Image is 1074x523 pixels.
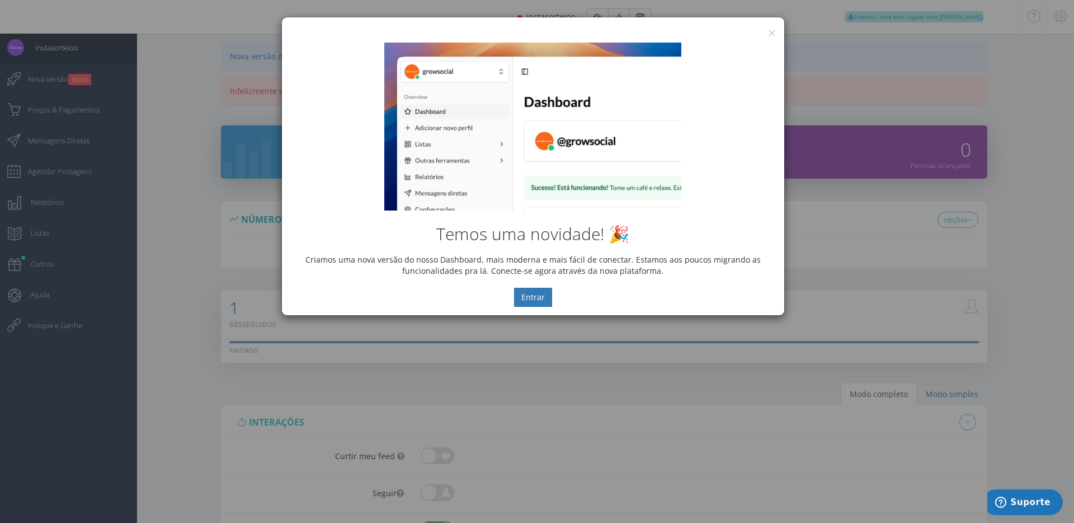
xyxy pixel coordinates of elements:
[290,254,776,277] p: Criamos uma nova versão do nosso Dashboard, mais moderna e mais fácil de conectar. Estamos aos po...
[514,288,552,307] button: Entrar
[987,489,1063,517] iframe: Abre um widget para que você possa encontrar mais informações
[384,43,681,211] img: New Dashboard
[767,25,776,40] button: ×
[290,225,776,243] h2: Temos uma novidade! 🎉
